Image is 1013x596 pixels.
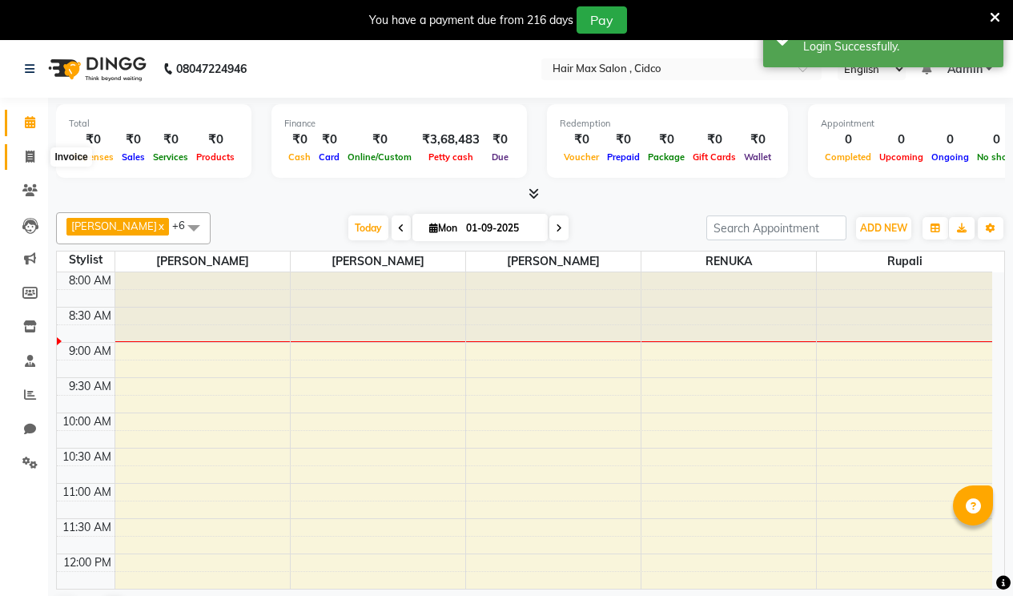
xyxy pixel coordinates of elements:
[192,131,239,149] div: ₹0
[560,151,603,163] span: Voucher
[344,151,416,163] span: Online/Custom
[115,252,290,272] span: [PERSON_NAME]
[461,216,541,240] input: 2025-09-01
[860,222,907,234] span: ADD NEW
[740,151,775,163] span: Wallet
[59,449,115,465] div: 10:30 AM
[57,252,115,268] div: Stylist
[644,131,689,149] div: ₹0
[803,38,991,55] div: Login Successfully.
[603,131,644,149] div: ₹0
[59,413,115,430] div: 10:00 AM
[425,222,461,234] span: Mon
[875,131,927,149] div: 0
[284,117,514,131] div: Finance
[60,554,115,571] div: 12:00 PM
[348,215,388,240] span: Today
[149,151,192,163] span: Services
[603,151,644,163] span: Prepaid
[577,6,627,34] button: Pay
[315,131,344,149] div: ₹0
[344,131,416,149] div: ₹0
[560,117,775,131] div: Redemption
[118,151,149,163] span: Sales
[69,131,118,149] div: ₹0
[66,272,115,289] div: 8:00 AM
[740,131,775,149] div: ₹0
[486,131,514,149] div: ₹0
[641,252,816,272] span: RENUKA
[66,308,115,324] div: 8:30 AM
[284,151,315,163] span: Cash
[192,151,239,163] span: Products
[59,484,115,501] div: 11:00 AM
[875,151,927,163] span: Upcoming
[157,219,164,232] a: x
[291,252,465,272] span: [PERSON_NAME]
[689,131,740,149] div: ₹0
[69,117,239,131] div: Total
[466,252,641,272] span: [PERSON_NAME]
[315,151,344,163] span: Card
[71,219,157,232] span: [PERSON_NAME]
[817,252,992,272] span: Rupali
[41,46,151,91] img: logo
[947,61,983,78] span: Admin
[488,151,513,163] span: Due
[284,131,315,149] div: ₹0
[416,131,486,149] div: ₹3,68,483
[369,12,573,29] div: You have a payment due from 216 days
[118,131,149,149] div: ₹0
[424,151,477,163] span: Petty cash
[66,343,115,360] div: 9:00 AM
[821,131,875,149] div: 0
[149,131,192,149] div: ₹0
[59,519,115,536] div: 11:30 AM
[50,147,91,167] div: Invoice
[706,215,846,240] input: Search Appointment
[927,131,973,149] div: 0
[172,219,197,232] span: +6
[66,378,115,395] div: 9:30 AM
[856,217,911,240] button: ADD NEW
[560,131,603,149] div: ₹0
[689,151,740,163] span: Gift Cards
[176,46,247,91] b: 08047224946
[927,151,973,163] span: Ongoing
[821,151,875,163] span: Completed
[644,151,689,163] span: Package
